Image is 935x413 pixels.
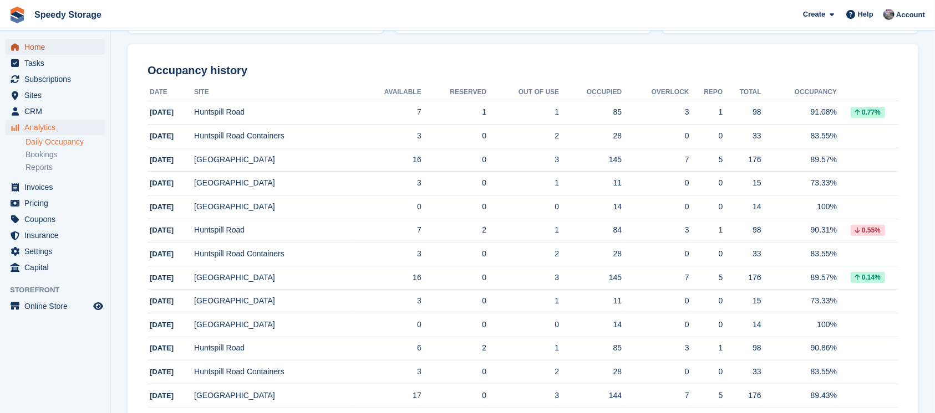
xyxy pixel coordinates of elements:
[24,104,91,119] span: CRM
[896,9,925,20] span: Account
[24,211,91,227] span: Coupons
[723,242,761,266] td: 33
[559,201,622,213] div: 14
[24,228,91,243] span: Insurance
[723,337,761,360] td: 98
[622,319,689,331] div: 0
[622,106,689,118] div: 3
[486,195,559,219] td: 0
[150,391,174,400] span: [DATE]
[6,228,105,243] a: menu
[150,344,174,352] span: [DATE]
[689,366,723,378] div: 0
[723,84,761,101] th: Total
[559,390,622,401] div: 144
[421,125,486,148] td: 0
[851,272,885,283] div: 0.14%
[24,87,91,103] span: Sites
[559,319,622,331] div: 14
[761,195,837,219] td: 100%
[486,313,559,337] td: 0
[421,384,486,407] td: 0
[689,177,723,189] div: 0
[24,55,91,71] span: Tasks
[6,104,105,119] a: menu
[559,366,622,378] div: 28
[723,195,761,219] td: 14
[355,290,421,313] td: 3
[421,313,486,337] td: 0
[6,244,105,259] a: menu
[723,148,761,172] td: 176
[6,55,105,71] a: menu
[486,266,559,290] td: 3
[150,250,174,258] span: [DATE]
[421,219,486,242] td: 2
[355,84,421,101] th: Available
[723,290,761,313] td: 15
[150,297,174,305] span: [DATE]
[6,179,105,195] a: menu
[486,242,559,266] td: 2
[355,266,421,290] td: 16
[26,149,105,160] a: Bookings
[150,203,174,211] span: [DATE]
[421,266,486,290] td: 0
[622,295,689,307] div: 0
[194,242,355,266] td: Huntspill Road Containers
[355,195,421,219] td: 0
[851,107,885,118] div: 0.77%
[26,162,105,173] a: Reports
[486,101,559,125] td: 1
[723,101,761,125] td: 98
[622,342,689,354] div: 3
[723,313,761,337] td: 14
[9,7,26,23] img: stora-icon-8386f47178a22dfd0bd8f6a31ec36ba5ce8667c1dd55bd0f319d3a0aa187defe.svg
[723,172,761,195] td: 15
[689,295,723,307] div: 0
[761,172,837,195] td: 73.33%
[761,384,837,407] td: 89.43%
[421,148,486,172] td: 0
[689,319,723,331] div: 0
[150,321,174,329] span: [DATE]
[803,9,825,20] span: Create
[6,71,105,87] a: menu
[194,172,355,195] td: [GEOGRAPHIC_DATA]
[355,337,421,360] td: 6
[486,125,559,148] td: 2
[150,156,174,164] span: [DATE]
[355,242,421,266] td: 3
[421,101,486,125] td: 1
[150,273,174,282] span: [DATE]
[858,9,873,20] span: Help
[622,130,689,142] div: 0
[355,360,421,384] td: 3
[689,248,723,260] div: 0
[421,360,486,384] td: 0
[421,242,486,266] td: 0
[6,87,105,103] a: menu
[24,298,91,314] span: Online Store
[559,106,622,118] div: 85
[421,337,486,360] td: 2
[689,106,723,118] div: 1
[194,313,355,337] td: [GEOGRAPHIC_DATA]
[883,9,895,20] img: Dan Jackson
[6,211,105,227] a: menu
[559,177,622,189] div: 11
[761,84,837,101] th: Occupancy
[355,148,421,172] td: 16
[194,148,355,172] td: [GEOGRAPHIC_DATA]
[30,6,106,24] a: Speedy Storage
[761,101,837,125] td: 91.08%
[689,154,723,166] div: 5
[486,360,559,384] td: 2
[486,148,559,172] td: 3
[559,130,622,142] div: 28
[559,84,622,101] th: Occupied
[24,260,91,275] span: Capital
[622,224,689,236] div: 3
[689,201,723,213] div: 0
[6,39,105,55] a: menu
